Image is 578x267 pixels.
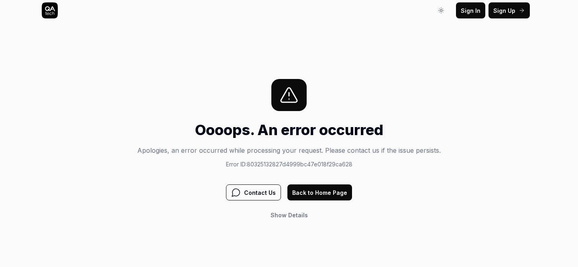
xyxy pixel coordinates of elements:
span: Show [271,212,287,218]
span: Details [288,212,308,218]
p: Error ID: 80325132827d4999bc47e018f29ca628 [137,160,441,168]
button: Sign Up [488,2,530,18]
button: Contact Us [226,184,281,200]
button: Sign In [456,2,485,18]
button: Back to Home Page [287,184,352,200]
button: Show Details [266,207,313,223]
h1: Oooops. An error occurred [137,119,441,141]
span: Sign In [461,6,480,15]
span: Sign Up [493,6,515,15]
p: Apologies, an error occurred while processing your request. Please contact us if the issue persists. [137,146,441,155]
